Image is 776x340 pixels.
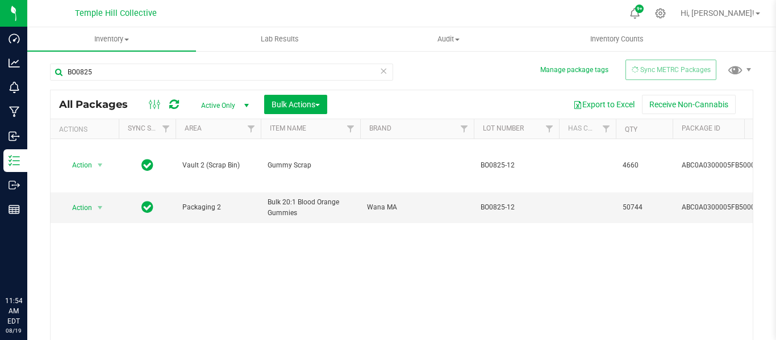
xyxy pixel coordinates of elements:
span: Bulk Actions [272,100,320,109]
span: Bulk 20:1 Blood Orange Gummies [268,197,353,219]
a: Lab Results [196,27,365,51]
span: All Packages [59,98,139,111]
inline-svg: Analytics [9,57,20,69]
a: Item Name [270,124,306,132]
button: Sync METRC Packages [625,60,716,80]
div: Manage settings [653,8,667,19]
a: Filter [597,119,616,138]
span: Lab Results [245,34,314,44]
span: BO0825-12 [481,202,552,213]
span: Inventory Counts [575,34,659,44]
span: select [93,200,107,216]
a: Sync Status [128,124,172,132]
a: Brand [369,124,391,132]
button: Export to Excel [566,95,642,114]
inline-svg: Outbound [9,179,20,191]
a: Filter [341,119,360,138]
a: Filter [540,119,559,138]
span: Action [62,200,93,216]
inline-svg: Manufacturing [9,106,20,117]
button: Bulk Actions [264,95,327,114]
span: Action [62,157,93,173]
iframe: Resource center [11,249,45,283]
a: Qty [625,125,637,133]
th: Has COA [559,119,616,139]
inline-svg: Inventory [9,155,20,166]
inline-svg: Inbound [9,131,20,142]
span: Audit [365,34,532,44]
span: Sync METRC Packages [640,66,711,74]
span: Vault 2 (Scrap Bin) [182,160,254,171]
iframe: Resource center unread badge [34,247,47,261]
span: 50744 [623,202,666,213]
inline-svg: Monitoring [9,82,20,93]
span: 4660 [623,160,666,171]
a: Inventory Counts [533,27,702,51]
span: Wana MA [367,202,467,213]
span: Packaging 2 [182,202,254,213]
a: Filter [242,119,261,138]
span: In Sync [141,199,153,215]
button: Manage package tags [540,65,608,75]
button: Receive Non-Cannabis [642,95,736,114]
a: Filter [157,119,176,138]
inline-svg: Reports [9,204,20,215]
a: Package ID [682,124,720,132]
input: Search Package ID, Item Name, SKU, Lot or Part Number... [50,64,393,81]
div: Actions [59,125,114,133]
a: Filter [455,119,474,138]
p: 11:54 AM EDT [5,296,22,326]
span: Gummy Scrap [268,160,353,171]
a: Inventory [27,27,196,51]
inline-svg: Dashboard [9,33,20,44]
p: 08/19 [5,326,22,335]
span: Hi, [PERSON_NAME]! [681,9,754,18]
span: In Sync [141,157,153,173]
span: 9+ [637,7,642,11]
span: Temple Hill Collective [75,9,157,18]
a: Audit [364,27,533,51]
span: BO0825-12 [481,160,552,171]
span: Clear [379,64,387,78]
a: Area [185,124,202,132]
a: Lot Number [483,124,524,132]
span: select [93,157,107,173]
span: Inventory [27,34,196,44]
